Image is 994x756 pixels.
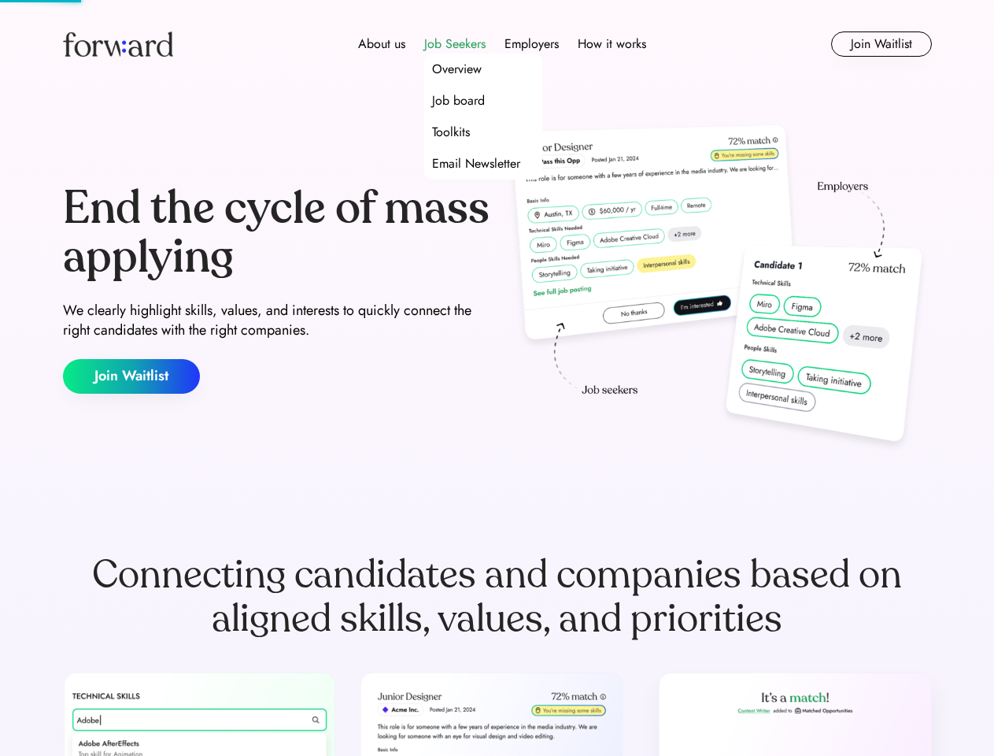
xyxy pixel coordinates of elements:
[432,91,485,110] div: Job board
[63,301,491,340] div: We clearly highlight skills, values, and interests to quickly connect the right candidates with t...
[358,35,405,54] div: About us
[424,35,486,54] div: Job Seekers
[63,553,932,641] div: Connecting candidates and companies based on aligned skills, values, and priorities
[504,120,932,458] img: hero-image.png
[432,154,520,173] div: Email Newsletter
[63,31,173,57] img: Forward logo
[578,35,646,54] div: How it works
[504,35,559,54] div: Employers
[831,31,932,57] button: Join Waitlist
[63,184,491,281] div: End the cycle of mass applying
[432,123,470,142] div: Toolkits
[63,359,200,394] button: Join Waitlist
[432,60,482,79] div: Overview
